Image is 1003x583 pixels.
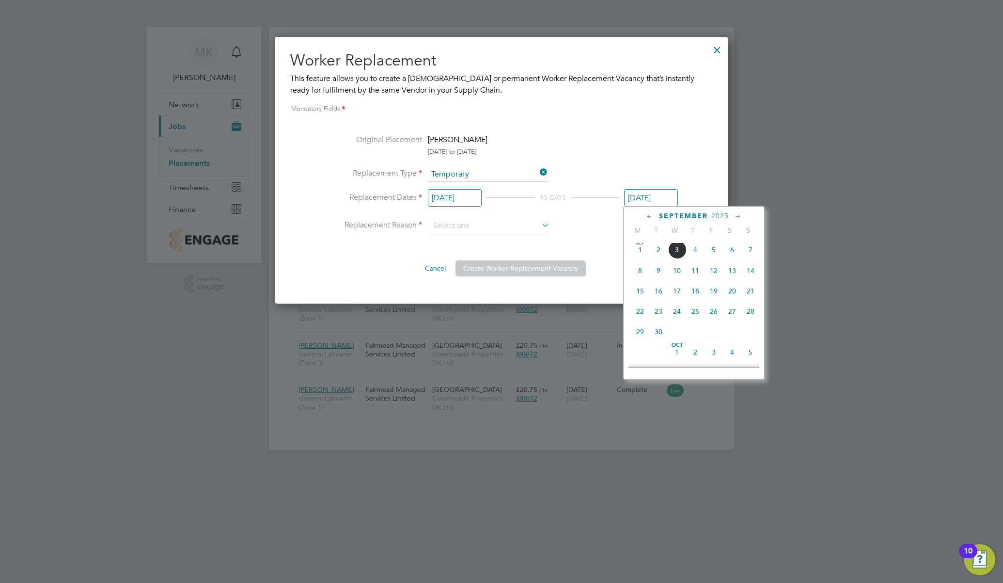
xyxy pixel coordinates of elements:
[705,302,723,321] span: 26
[711,212,729,220] span: 2025
[649,302,668,321] span: 23
[723,241,741,259] span: 6
[741,343,760,361] span: 5
[741,261,760,280] span: 14
[290,73,713,96] div: This feature allows you to create a [DEMOGRAPHIC_DATA] or permanent Worker Replacement Vacancy th...
[723,261,741,280] span: 13
[705,241,723,259] span: 5
[668,282,686,300] span: 17
[649,261,668,280] span: 9
[649,241,668,259] span: 2
[631,241,649,245] span: Sep
[428,189,482,207] input: Select one
[686,343,705,361] span: 2
[705,282,723,300] span: 19
[741,282,760,300] span: 21
[964,544,995,575] button: Open Resource Center, 10 new notifications
[686,302,705,321] span: 25
[684,226,702,235] span: T
[649,282,668,300] span: 16
[631,261,649,280] span: 8
[325,220,422,230] label: Replacement Reason
[417,260,454,276] button: Cancel
[325,192,422,208] label: Replacement Dates
[631,323,649,341] span: 29
[686,241,705,259] span: 4
[659,212,708,220] span: September
[428,167,548,182] input: Select one
[739,226,757,235] span: S
[430,219,549,233] input: Select one
[647,226,665,235] span: T
[668,302,686,321] span: 24
[290,104,713,114] div: Mandatory Fields
[741,302,760,321] span: 28
[428,147,476,156] span: [DATE] to [DATE]
[723,282,741,300] span: 20
[702,226,721,235] span: F
[668,343,686,361] span: 1
[649,323,668,341] span: 30
[723,343,741,361] span: 4
[631,241,649,259] span: 1
[631,302,649,321] span: 22
[631,282,649,300] span: 15
[741,241,760,259] span: 7
[624,189,678,207] input: Select one
[964,551,972,564] div: 10
[325,167,422,180] label: Replacement Type
[535,192,571,203] div: 95 DAYS
[721,226,739,235] span: S
[428,135,487,145] span: [PERSON_NAME]
[686,282,705,300] span: 18
[668,343,686,348] span: Oct
[723,302,741,321] span: 27
[665,226,684,235] span: W
[668,261,686,280] span: 10
[290,50,713,71] h2: Worker Replacement
[455,260,586,276] button: Create Worker Replacement Vacancy
[686,261,705,280] span: 11
[668,241,686,259] span: 3
[325,134,422,156] label: Original Placement
[705,343,723,361] span: 3
[705,261,723,280] span: 12
[628,226,647,235] span: M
